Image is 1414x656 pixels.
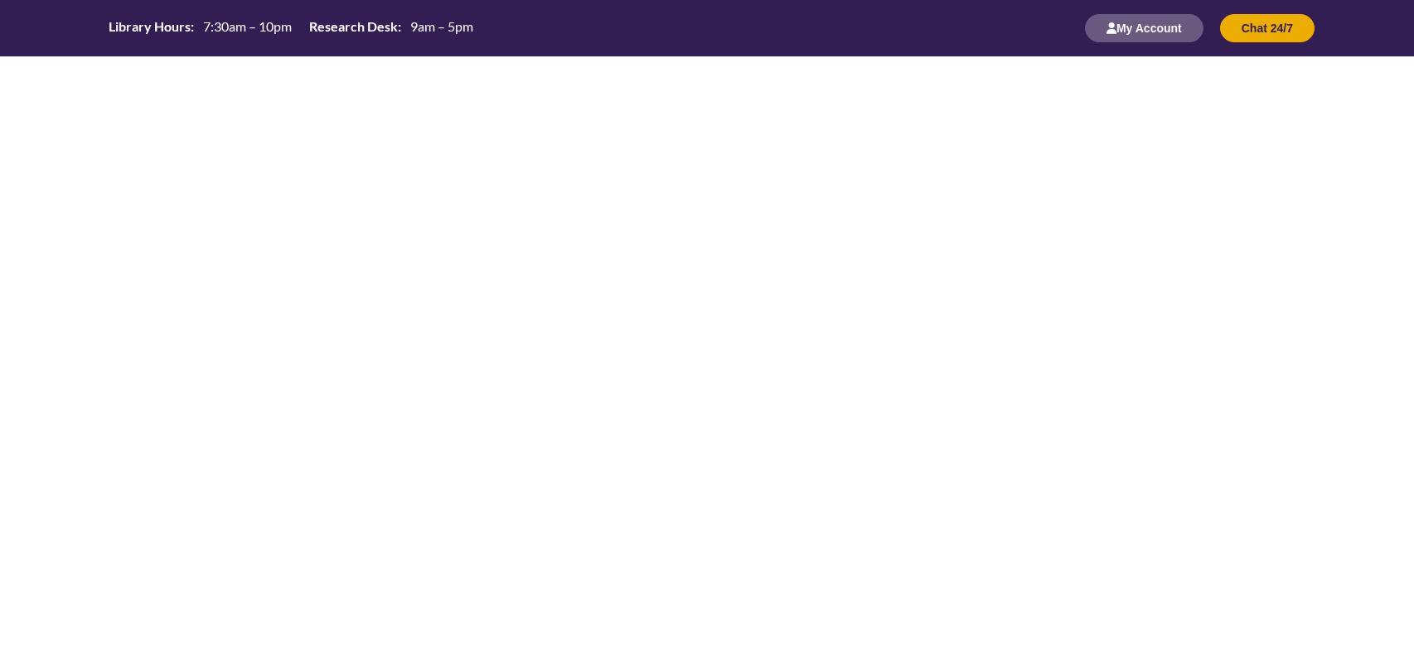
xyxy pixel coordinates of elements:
a: Chat 24/7 [1220,21,1315,35]
a: Hours Today [102,17,480,40]
a: My Account [1085,21,1203,35]
button: My Account [1085,14,1203,42]
button: Chat 24/7 [1220,14,1315,42]
th: Library Hours: [102,17,196,36]
span: 7:30am – 10pm [203,18,292,34]
table: Hours Today [102,17,480,38]
span: 9am – 5pm [410,18,473,34]
th: Research Desk: [303,17,404,36]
